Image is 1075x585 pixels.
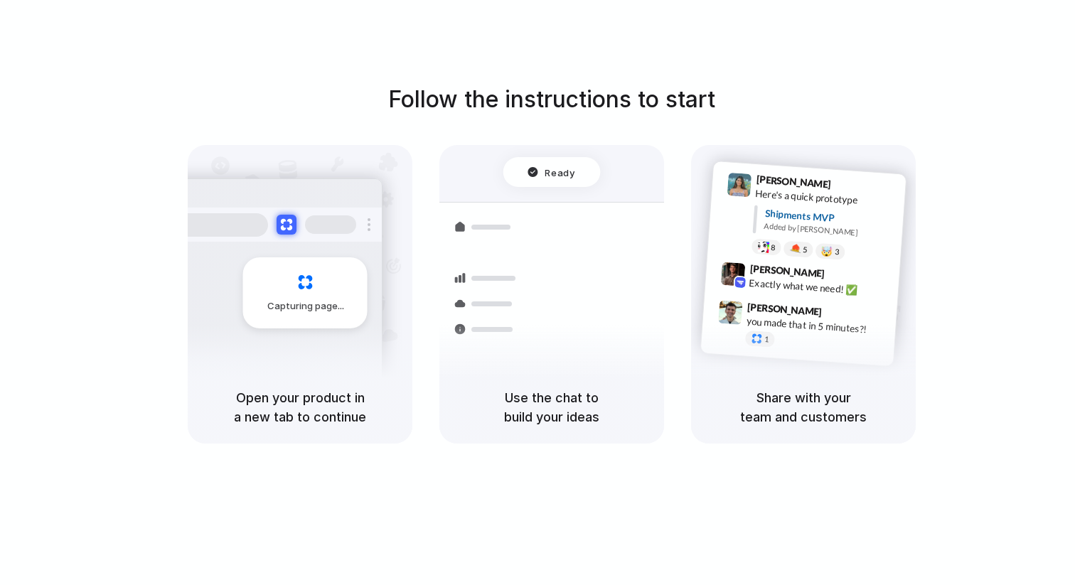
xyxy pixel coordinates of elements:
[749,276,891,300] div: Exactly what we need! ✅
[456,388,647,426] h5: Use the chat to build your ideas
[835,178,865,195] span: 9:41 AM
[749,261,825,281] span: [PERSON_NAME]
[388,82,715,117] h1: Follow the instructions to start
[267,299,346,313] span: Capturing page
[803,246,808,254] span: 5
[746,314,888,338] div: you made that in 5 minutes?!
[205,388,395,426] h5: Open your product in a new tab to continue
[764,336,769,343] span: 1
[771,244,776,252] span: 8
[764,220,894,241] div: Added by [PERSON_NAME]
[756,171,831,192] span: [PERSON_NAME]
[821,247,833,257] div: 🤯
[747,299,823,320] span: [PERSON_NAME]
[708,388,899,426] h5: Share with your team and customers
[829,268,858,285] span: 9:42 AM
[755,186,897,210] div: Here's a quick prototype
[764,206,896,230] div: Shipments MVP
[835,248,840,256] span: 3
[545,165,575,179] span: Ready
[826,306,855,323] span: 9:47 AM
